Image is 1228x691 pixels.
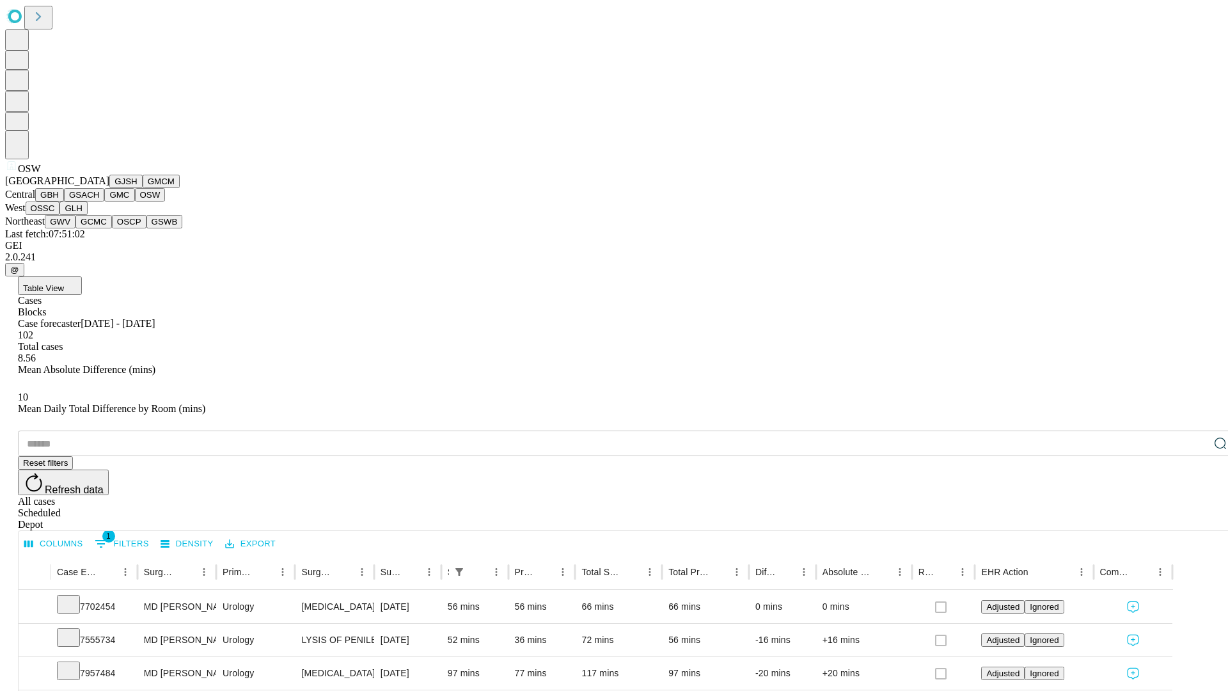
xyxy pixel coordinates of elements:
[143,175,180,188] button: GMCM
[223,624,288,656] div: Urology
[986,602,1019,612] span: Adjusted
[195,563,213,581] button: Menu
[23,458,68,468] span: Reset filters
[1025,633,1064,647] button: Ignored
[448,657,502,690] div: 97 mins
[18,330,33,340] span: 102
[668,657,743,690] div: 97 mins
[755,657,810,690] div: -20 mins
[623,563,641,581] button: Sort
[144,657,210,690] div: MD [PERSON_NAME] Md
[5,228,85,239] span: Last fetch: 07:51:02
[795,563,813,581] button: Menu
[402,563,420,581] button: Sort
[116,563,134,581] button: Menu
[335,563,353,581] button: Sort
[381,657,435,690] div: [DATE]
[18,403,205,414] span: Mean Daily Total Difference by Room (mins)
[57,657,131,690] div: 7957484
[177,563,195,581] button: Sort
[23,283,64,293] span: Table View
[823,567,872,577] div: Absolute Difference
[450,563,468,581] button: Show filters
[35,188,64,202] button: GBH
[448,624,502,656] div: 52 mins
[981,667,1025,680] button: Adjusted
[668,624,743,656] div: 56 mins
[1025,667,1064,680] button: Ignored
[222,534,279,554] button: Export
[581,657,656,690] div: 117 mins
[823,624,906,656] div: +16 mins
[515,567,535,577] div: Predicted In Room Duration
[223,657,288,690] div: Urology
[91,534,152,554] button: Show filters
[10,265,19,274] span: @
[823,591,906,623] div: 0 mins
[18,318,81,329] span: Case forecaster
[710,563,728,581] button: Sort
[381,624,435,656] div: [DATE]
[45,215,75,228] button: GWV
[448,591,502,623] div: 56 mins
[891,563,909,581] button: Menu
[381,591,435,623] div: [DATE]
[301,624,367,656] div: LYSIS OF PENILE POST [MEDICAL_DATA] [MEDICAL_DATA]
[146,215,183,228] button: GSWB
[18,163,41,174] span: OSW
[515,591,569,623] div: 56 mins
[5,202,26,213] span: West
[98,563,116,581] button: Sort
[26,202,60,215] button: OSSC
[57,624,131,656] div: 7555734
[18,392,28,402] span: 10
[5,216,45,226] span: Northeast
[755,591,810,623] div: 0 mins
[45,484,104,495] span: Refresh data
[1073,563,1090,581] button: Menu
[18,364,155,375] span: Mean Absolute Difference (mins)
[112,215,146,228] button: OSCP
[64,188,104,202] button: GSACH
[755,567,776,577] div: Difference
[381,567,401,577] div: Surgery Date
[641,563,659,581] button: Menu
[450,563,468,581] div: 1 active filter
[81,318,155,329] span: [DATE] - [DATE]
[469,563,487,581] button: Sort
[668,567,709,577] div: Total Predicted Duration
[144,591,210,623] div: MD [PERSON_NAME] Md
[1030,563,1048,581] button: Sort
[5,240,1223,251] div: GEI
[448,567,449,577] div: Scheduled In Room Duration
[954,563,972,581] button: Menu
[223,567,255,577] div: Primary Service
[1133,563,1151,581] button: Sort
[823,657,906,690] div: +20 mins
[515,657,569,690] div: 77 mins
[1100,567,1132,577] div: Comments
[25,663,44,685] button: Expand
[1030,635,1059,645] span: Ignored
[157,534,217,554] button: Density
[1151,563,1169,581] button: Menu
[256,563,274,581] button: Sort
[21,534,86,554] button: Select columns
[18,276,82,295] button: Table View
[223,591,288,623] div: Urology
[18,456,73,470] button: Reset filters
[581,591,656,623] div: 66 mins
[274,563,292,581] button: Menu
[536,563,554,581] button: Sort
[102,530,115,543] span: 1
[144,624,210,656] div: MD [PERSON_NAME] Md
[986,635,1019,645] span: Adjusted
[135,188,166,202] button: OSW
[5,189,35,200] span: Central
[57,567,97,577] div: Case Epic Id
[301,567,333,577] div: Surgery Name
[918,567,935,577] div: Resolved in EHR
[581,567,622,577] div: Total Scheduled Duration
[581,624,656,656] div: 72 mins
[515,624,569,656] div: 36 mins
